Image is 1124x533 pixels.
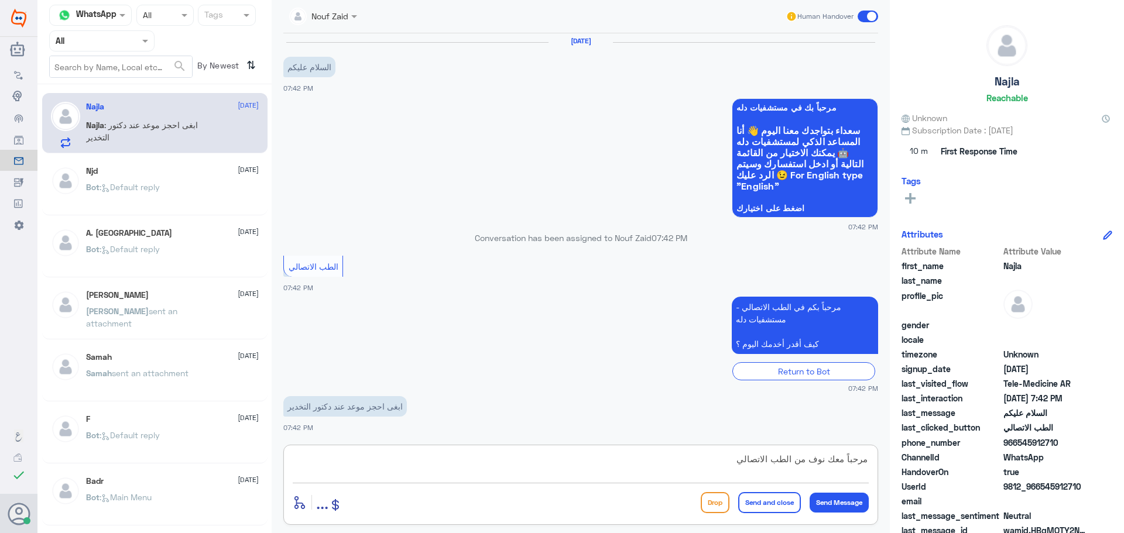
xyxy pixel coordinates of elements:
[1003,407,1088,419] span: السلام عليكم
[652,233,687,243] span: 07:42 PM
[316,489,328,515] button: ...
[51,476,80,506] img: defaultAdmin.png
[86,228,172,238] h5: A. Turki
[100,430,160,440] span: : Default reply
[902,260,1001,272] span: first_name
[902,421,1001,434] span: last_clicked_button
[86,414,90,424] h5: F
[986,92,1028,103] h6: Reachable
[736,125,873,191] span: سعداء بتواجدك معنا اليوم 👋 أنا المساعد الذكي لمستشفيات دله 🤖 يمكنك الاختيار من القائمة التالية أو...
[848,383,878,393] span: 07:42 PM
[238,350,259,361] span: [DATE]
[848,222,878,232] span: 07:42 PM
[283,284,313,291] span: 07:42 PM
[283,424,313,431] span: 07:42 PM
[173,59,187,73] span: search
[549,37,613,45] h6: [DATE]
[902,274,1001,287] span: last_name
[246,56,256,75] i: ⇅
[86,306,149,316] span: [PERSON_NAME]
[902,176,921,186] h6: Tags
[1003,451,1088,463] span: 2
[86,102,104,112] h5: Najla
[100,244,160,254] span: : Default reply
[51,290,80,319] img: defaultAdmin.png
[56,6,73,24] img: whatsapp.png
[701,492,729,513] button: Drop
[193,56,242,79] span: By Newest
[51,166,80,195] img: defaultAdmin.png
[1003,363,1088,375] span: 2025-08-10T16:42:15.535Z
[902,436,1001,449] span: phone_number
[1003,466,1088,478] span: true
[238,164,259,175] span: [DATE]
[112,368,189,378] span: sent an attachment
[86,352,112,362] h5: Samah
[902,141,937,162] span: 10 m
[86,120,198,142] span: : ابغى احجز موعد عند دكتور التخدير
[1003,421,1088,434] span: الطب الاتصالي
[995,75,1020,88] h5: Najla
[902,480,1001,493] span: UserId
[86,290,149,300] h5: عبدالرحمن بن عبدالله
[238,474,259,485] span: [DATE]
[902,363,1001,375] span: signup_date
[797,11,854,22] span: Human Handover
[51,228,80,257] img: defaultAdmin.png
[289,262,338,271] span: الطب الاتصالي
[86,368,112,378] span: Samah
[902,319,1001,331] span: gender
[86,166,98,176] h5: Njd
[1003,290,1033,319] img: defaultAdmin.png
[283,396,407,417] p: 10/8/2025, 7:42 PM
[86,244,100,254] span: Bot
[902,510,1001,522] span: last_message_sentiment
[316,491,328,513] span: ...
[1003,436,1088,449] span: 966545912710
[902,466,1001,478] span: HandoverOn
[86,120,104,130] span: Najla
[902,124,1112,136] span: Subscription Date : [DATE]
[86,476,104,486] h5: Badr
[238,100,259,111] span: [DATE]
[732,362,875,380] div: Return to Bot
[1003,348,1088,360] span: Unknown
[902,495,1001,507] span: email
[50,56,192,77] input: Search by Name, Local etc…
[738,492,801,513] button: Send and close
[902,229,943,239] h6: Attributes
[810,493,869,513] button: Send Message
[1003,260,1088,272] span: Najla
[238,226,259,237] span: [DATE]
[1003,480,1088,493] span: 9812_966545912710
[902,333,1001,346] span: locale
[902,407,1001,419] span: last_message
[736,204,873,213] span: اضغط على اختيارك
[100,182,160,192] span: : Default reply
[902,290,1001,317] span: profile_pic
[902,112,947,124] span: Unknown
[86,430,100,440] span: Bot
[902,348,1001,360] span: timezone
[203,8,223,23] div: Tags
[100,492,152,502] span: : Main Menu
[86,492,100,502] span: Bot
[1003,495,1088,507] span: null
[987,26,1027,66] img: defaultAdmin.png
[8,503,30,525] button: Avatar
[1003,392,1088,404] span: 2025-08-10T16:42:32.5Z
[51,414,80,443] img: defaultAdmin.png
[238,412,259,423] span: [DATE]
[12,468,26,482] i: check
[11,9,26,27] img: Widebot Logo
[902,377,1001,390] span: last_visited_flow
[283,84,313,92] span: 07:42 PM
[902,451,1001,463] span: ChannelId
[51,102,80,131] img: defaultAdmin.png
[86,182,100,192] span: Bot
[173,57,187,76] button: search
[1003,245,1088,257] span: Attribute Value
[941,145,1017,157] span: First Response Time
[736,103,873,112] span: مرحباً بك في مستشفيات دله
[1003,377,1088,390] span: Tele-Medicine AR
